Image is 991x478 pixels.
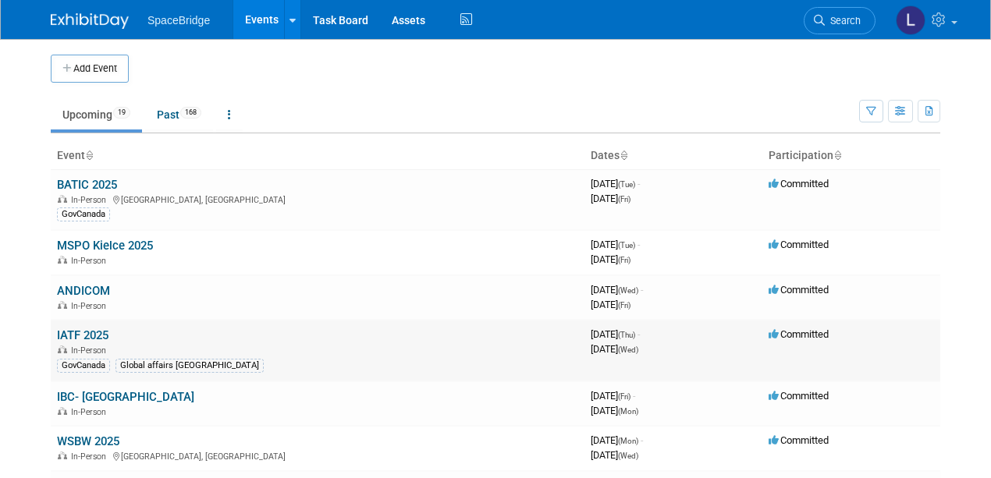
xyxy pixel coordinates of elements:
[641,434,643,446] span: -
[618,195,630,204] span: (Fri)
[638,239,640,250] span: -
[113,107,130,119] span: 19
[58,301,67,309] img: In-Person Event
[591,405,638,416] span: [DATE]
[180,107,201,119] span: 168
[769,390,829,402] span: Committed
[57,193,578,205] div: [GEOGRAPHIC_DATA], [GEOGRAPHIC_DATA]
[147,14,210,27] span: SpaceBridge
[145,100,213,129] a: Past168
[57,207,110,221] div: GovCanada
[71,345,111,356] span: In-Person
[71,301,111,311] span: In-Person
[591,328,640,340] span: [DATE]
[769,434,829,446] span: Committed
[115,359,264,373] div: Global affairs [GEOGRAPHIC_DATA]
[769,178,829,189] span: Committed
[71,256,111,266] span: In-Person
[58,195,67,203] img: In-Person Event
[57,284,110,298] a: ANDICOM
[57,328,108,342] a: IATF 2025
[618,451,638,460] span: (Wed)
[57,239,153,253] a: MSPO Kielce 2025
[591,449,638,461] span: [DATE]
[591,343,638,355] span: [DATE]
[833,149,841,161] a: Sort by Participation Type
[618,331,635,339] span: (Thu)
[57,359,110,373] div: GovCanada
[51,100,142,129] a: Upcoming19
[591,193,630,204] span: [DATE]
[618,256,630,264] span: (Fri)
[51,143,584,169] th: Event
[769,284,829,296] span: Committed
[633,390,635,402] span: -
[591,390,635,402] span: [DATE]
[58,345,67,353] img: In-Person Event
[825,15,861,27] span: Search
[591,239,640,250] span: [DATE]
[71,195,111,205] span: In-Person
[51,13,129,29] img: ExhibitDay
[57,390,194,404] a: IBC- [GEOGRAPHIC_DATA]
[618,407,638,416] span: (Mon)
[71,407,111,417] span: In-Person
[762,143,940,169] th: Participation
[618,392,630,401] span: (Fri)
[591,299,630,310] span: [DATE]
[57,449,578,462] div: [GEOGRAPHIC_DATA], [GEOGRAPHIC_DATA]
[618,301,630,310] span: (Fri)
[591,178,640,189] span: [DATE]
[591,253,630,265] span: [DATE]
[58,451,67,459] img: In-Person Event
[51,55,129,83] button: Add Event
[618,345,638,354] span: (Wed)
[591,284,643,296] span: [DATE]
[804,7,876,34] a: Search
[591,434,643,446] span: [DATE]
[584,143,762,169] th: Dates
[58,407,67,415] img: In-Person Event
[618,286,638,295] span: (Wed)
[638,328,640,340] span: -
[896,5,925,35] img: Luminita Oprescu
[620,149,627,161] a: Sort by Start Date
[638,178,640,189] span: -
[618,241,635,250] span: (Tue)
[71,451,111,462] span: In-Person
[57,434,119,448] a: WSBW 2025
[57,178,117,192] a: BATIC 2025
[618,437,638,445] span: (Mon)
[641,284,643,296] span: -
[769,328,829,340] span: Committed
[618,180,635,189] span: (Tue)
[58,256,67,264] img: In-Person Event
[85,149,93,161] a: Sort by Event Name
[769,239,829,250] span: Committed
